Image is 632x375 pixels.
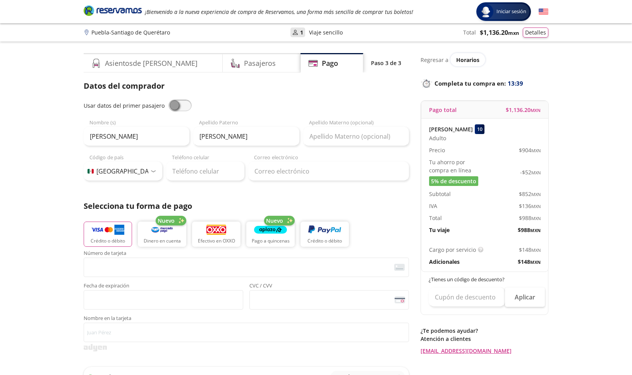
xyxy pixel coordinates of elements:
[158,217,175,225] span: Nuevo
[394,264,405,271] img: card
[253,292,405,307] iframe: Iframe del código de seguridad de la tarjeta asegurada
[518,258,541,266] span: $ 148
[519,190,541,198] span: $ 852
[91,28,170,36] p: Puebla - Santiago de Querétaro
[266,217,283,225] span: Nuevo
[456,56,479,64] span: Horarios
[530,227,541,233] small: MXN
[531,191,541,197] small: MXN
[429,276,541,284] p: ¿Tienes un código de descuento?
[429,158,485,174] p: Tu ahorro por compra en línea
[84,323,409,342] input: Nombre en la tarjeta
[531,107,541,113] small: MXN
[539,7,548,17] button: English
[91,237,125,244] p: Crédito o débito
[429,246,476,254] p: Cargo por servicio
[371,59,401,67] p: Paso 3 de 3
[198,237,235,244] p: Efectivo en OXXO
[84,80,409,92] p: Datos del comprador
[421,56,448,64] p: Regresar a
[421,53,548,66] div: Regresar a ver horarios
[508,79,523,88] span: 13:39
[505,287,545,307] button: Aplicar
[145,8,413,15] em: ¡Bienvenido a la nueva experiencia de compra de Reservamos, una forma más sencilla de comprar tus...
[88,169,94,174] img: MX
[519,214,541,222] span: $ 988
[87,292,240,307] iframe: Iframe de la fecha de caducidad de la tarjeta asegurada
[421,347,548,355] a: [EMAIL_ADDRESS][DOMAIN_NAME]
[530,259,541,265] small: MXN
[531,247,541,253] small: MXN
[252,237,290,244] p: Pago a quincenas
[322,58,338,69] h4: Pago
[421,78,548,89] p: Completa tu compra en :
[84,283,243,290] span: Fecha de expiración
[480,28,519,37] span: $ 1,136.20
[531,215,541,221] small: MXN
[303,127,409,146] input: Apellido Materno (opcional)
[84,102,165,109] span: Usar datos del primer pasajero
[84,127,189,146] input: Nombre (s)
[429,214,442,222] p: Total
[84,316,409,323] span: Nombre en la tarjeta
[84,251,409,258] span: Número de tarjeta
[506,106,541,114] span: $ 1,136.20
[192,222,240,247] button: Efectivo en OXXO
[523,28,548,38] button: Detalles
[309,28,343,36] p: Viaje sencillo
[246,222,295,247] button: Pago a quincenas
[84,5,142,16] i: Brand Logo
[429,226,450,234] p: Tu viaje
[84,344,107,351] img: svg+xml;base64,PD94bWwgdmVyc2lvbj0iMS4wIiBlbmNvZGluZz0iVVRGLTgiPz4KPHN2ZyB3aWR0aD0iMzk2cHgiIGhlaW...
[429,258,460,266] p: Adicionales
[463,28,476,36] p: Total
[429,106,457,114] p: Pago total
[244,58,276,69] h4: Pasajeros
[87,260,405,275] iframe: Iframe del número de tarjeta asegurada
[84,5,142,19] a: Brand Logo
[429,134,446,142] span: Adulto
[166,162,245,181] input: Teléfono celular
[249,283,409,290] span: CVC / CVV
[144,237,181,244] p: Dinero en cuenta
[429,125,473,133] p: [PERSON_NAME]
[520,168,541,176] span: -$ 52
[475,124,484,134] div: 10
[84,200,409,212] p: Selecciona tu forma de pago
[508,29,519,36] small: MXN
[248,162,409,181] input: Correo electrónico
[429,146,445,154] p: Precio
[429,190,451,198] p: Subtotal
[531,203,541,209] small: MXN
[105,58,197,69] h4: Asientos de [PERSON_NAME]
[429,287,505,307] input: Cupón de descuento
[519,202,541,210] span: $ 136
[307,237,342,244] p: Crédito o débito
[519,246,541,254] span: $ 148
[518,226,541,234] span: $ 988
[138,222,186,247] button: Dinero en cuenta
[421,327,548,335] p: ¿Te podemos ayudar?
[429,202,437,210] p: IVA
[431,177,476,185] span: 5% de descuento
[531,170,541,175] small: MXN
[300,28,303,36] p: 1
[519,146,541,154] span: $ 904
[301,222,349,247] button: Crédito o débito
[421,335,548,343] p: Atención a clientes
[531,148,541,153] small: MXN
[493,8,529,15] span: Iniciar sesión
[193,127,299,146] input: Apellido Paterno
[84,222,132,247] button: Crédito o débito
